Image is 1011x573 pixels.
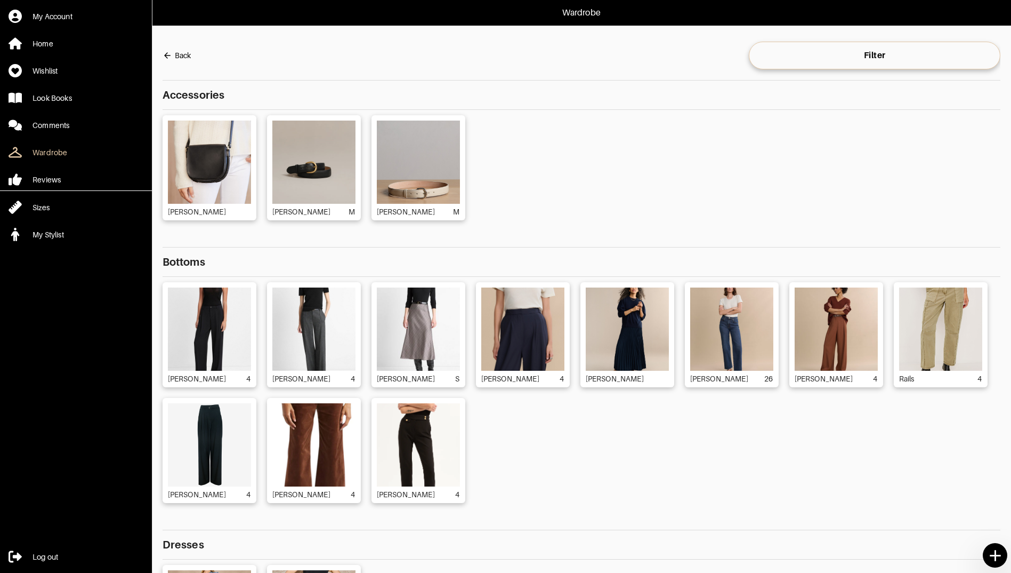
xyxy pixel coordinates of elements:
div: [PERSON_NAME] [168,373,231,382]
div: M [453,206,459,215]
div: [PERSON_NAME] [481,373,545,382]
img: gridImage [168,288,251,371]
button: Back [163,45,191,66]
div: 26 [764,373,773,382]
img: gridImage [272,121,355,204]
img: gridImage [899,288,982,371]
div: [PERSON_NAME] [377,373,440,382]
div: Rails [899,373,920,382]
div: 4 [246,489,250,498]
div: 4 [351,489,355,498]
img: gridImage [586,288,669,371]
img: gridImage [377,403,460,487]
div: [PERSON_NAME] [272,373,336,382]
div: Log out [33,552,58,562]
div: Wardrobe [33,147,67,158]
div: S [455,373,459,382]
div: [PERSON_NAME] [272,489,336,498]
div: 4 [351,373,355,382]
div: M [349,206,355,215]
div: Comments [33,120,69,131]
div: Sizes [33,202,50,213]
div: My Stylist [33,229,64,240]
p: Wardrobe [562,6,601,19]
div: 4 [246,373,250,382]
img: gridImage [690,288,773,371]
img: gridImage [272,288,355,371]
img: gridImage [377,121,460,204]
span: Filter [757,50,992,61]
div: 4 [873,373,877,382]
div: [PERSON_NAME] [377,489,440,498]
div: Wishlist [33,66,58,76]
div: [PERSON_NAME] [168,489,231,498]
div: 4 [560,373,564,382]
div: Reviews [33,174,61,185]
div: 4 [455,489,459,498]
img: gridImage [795,288,878,371]
div: [PERSON_NAME] [377,206,440,215]
div: [PERSON_NAME] [795,373,858,382]
div: 4 [977,373,982,382]
div: [PERSON_NAME] [586,373,649,382]
div: Back [175,50,191,61]
p: Bottoms [163,247,1000,277]
div: [PERSON_NAME] [272,206,336,215]
div: [PERSON_NAME] [690,373,754,382]
div: Look Books [33,93,72,104]
div: [PERSON_NAME] [168,206,231,215]
div: Home [33,38,53,49]
button: Filter [749,42,1000,69]
img: gridImage [272,403,355,487]
img: gridImage [168,121,251,204]
div: My Account [33,11,72,22]
img: gridImage [481,288,564,371]
p: Dresses [163,530,1000,560]
img: gridImage [377,288,460,371]
img: gridImage [168,403,251,487]
p: Accessories [163,80,1000,110]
